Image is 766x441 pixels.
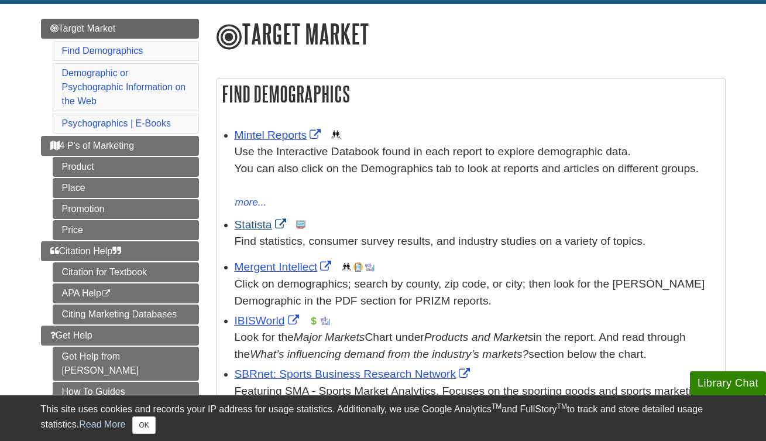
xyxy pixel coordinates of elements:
[41,136,199,156] a: 4 P's of Marketing
[62,46,143,56] a: Find Demographics
[50,141,135,151] span: 4 P's of Marketing
[62,118,171,128] a: Psychographics | E-Books
[217,19,726,52] h1: Target Market
[217,78,725,110] h2: Find Demographics
[424,331,534,343] i: Products and Markets
[41,402,726,434] div: This site uses cookies and records your IP address for usage statistics. Additionally, we use Goo...
[309,316,318,326] img: Financial Report
[353,262,363,272] img: Company Information
[53,347,199,381] a: Get Help from [PERSON_NAME]
[235,329,719,363] div: Look for the Chart under in the report. And read through the section below the chart.
[690,371,766,395] button: Library Chat
[250,348,528,360] i: What’s influencing demand from the industry’s markets?
[331,130,341,139] img: Demographics
[235,261,335,273] a: Link opens in new window
[235,276,719,310] div: Click on demographics; search by county, zip code, or city; then look for the [PERSON_NAME] Demog...
[53,283,199,303] a: APA Help
[235,314,302,327] a: Link opens in new window
[41,241,199,261] a: Citation Help
[235,143,719,194] div: Use the Interactive Databook found in each report to explore demographic data. You can also click...
[342,262,351,272] img: Demographics
[294,331,365,343] i: Major Markets
[296,220,305,230] img: Statistics
[492,402,501,411] sup: TM
[235,129,324,141] a: Link opens in new window
[235,194,267,211] button: more...
[53,178,199,198] a: Place
[132,416,155,434] button: Close
[557,402,567,411] sup: TM
[79,419,125,429] a: Read More
[41,326,199,346] a: Get Help
[62,68,186,106] a: Demographic or Psychographic Information on the Web
[50,246,122,256] span: Citation Help
[53,157,199,177] a: Product
[235,218,289,231] a: Link opens in new window
[321,316,330,326] img: Industry Report
[53,382,199,402] a: How To Guides
[50,23,116,33] span: Target Market
[235,368,473,380] a: Link opens in new window
[53,220,199,240] a: Price
[53,262,199,282] a: Citation for Textbook
[41,19,199,39] a: Target Market
[50,330,92,340] span: Get Help
[53,305,199,324] a: Citing Marketing Databases
[235,233,719,250] p: Find statistics, consumer survey results, and industry studies on a variety of topics.
[101,290,111,298] i: This link opens in a new window
[53,199,199,219] a: Promotion
[365,262,375,272] img: Industry Report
